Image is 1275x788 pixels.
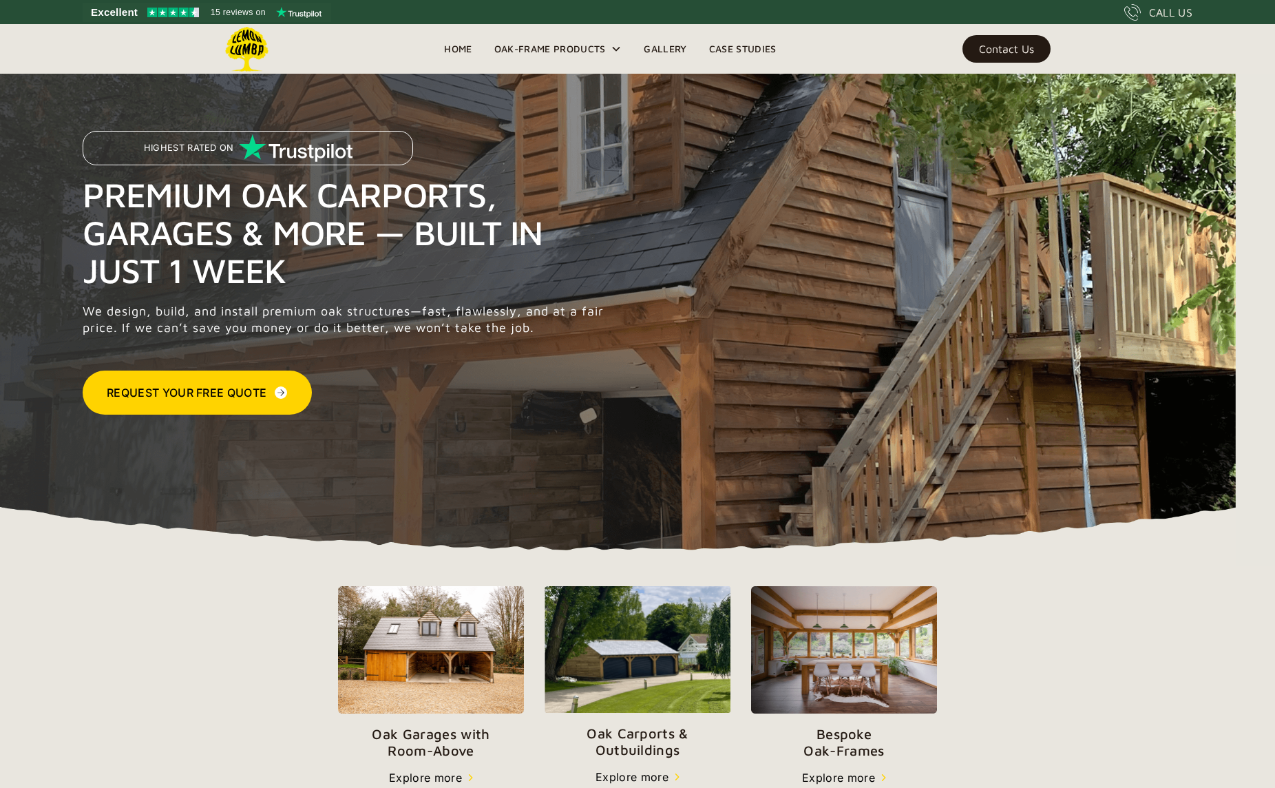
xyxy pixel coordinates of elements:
[83,176,611,289] h1: Premium Oak Carports, Garages & More — Built in Just 1 Week
[144,143,234,153] p: Highest Rated on
[83,303,611,336] p: We design, build, and install premium oak structures—fast, flawlessly, and at a fair price. If we...
[433,39,483,59] a: Home
[545,586,730,758] a: Oak Carports &Outbuildings
[338,586,524,759] a: Oak Garages withRoom-Above
[91,4,138,21] span: Excellent
[107,384,266,401] div: Request Your Free Quote
[751,586,937,759] a: BespokeOak-Frames
[494,41,606,57] div: Oak-Frame Products
[633,39,697,59] a: Gallery
[389,769,473,786] a: Explore more
[83,131,413,176] a: Highest Rated on
[698,39,788,59] a: Case Studies
[979,44,1034,54] div: Contact Us
[147,8,199,17] img: Trustpilot 4.5 stars
[83,371,312,415] a: Request Your Free Quote
[802,769,886,786] a: Explore more
[276,7,322,18] img: Trustpilot logo
[211,4,266,21] span: 15 reviews on
[802,769,875,786] div: Explore more
[483,24,633,74] div: Oak-Frame Products
[596,769,679,785] a: Explore more
[338,726,524,759] p: Oak Garages with Room-Above
[596,769,668,785] div: Explore more
[962,35,1051,63] a: Contact Us
[1124,4,1192,21] a: CALL US
[389,769,462,786] div: Explore more
[751,726,937,759] p: Bespoke Oak-Frames
[83,3,331,22] a: See Lemon Lumba reviews on Trustpilot
[1149,4,1192,21] div: CALL US
[545,725,730,758] p: Oak Carports & Outbuildings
